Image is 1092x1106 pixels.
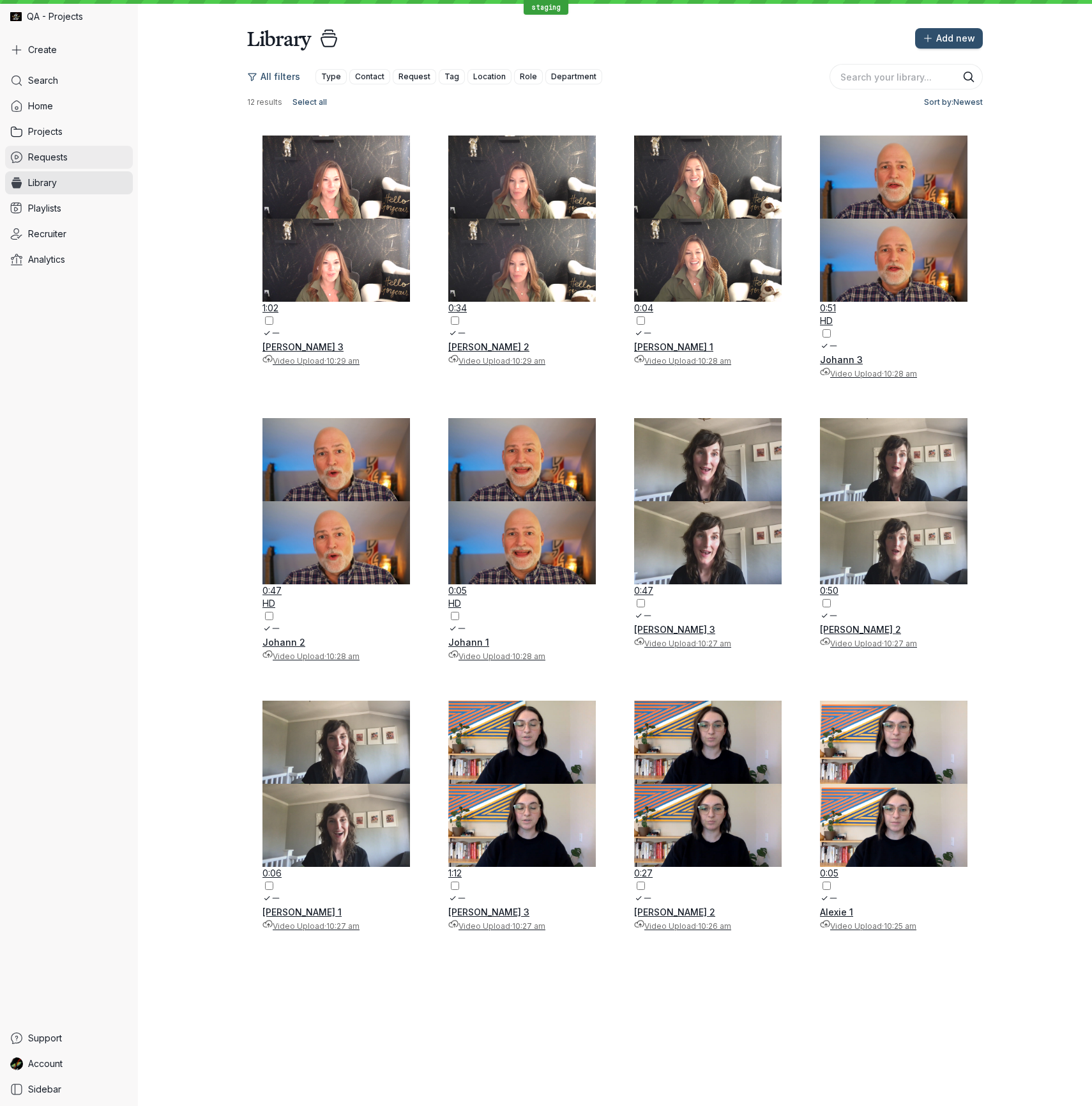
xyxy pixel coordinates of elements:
a: Support [5,1027,133,1050]
span: Requests [28,151,68,164]
span: 10:27 am [698,639,731,648]
span: Alexie 1 [820,907,853,917]
span: Search [28,74,58,87]
div: 0:27 [634,867,782,880]
span: [PERSON_NAME] 2 [448,341,529,352]
span: Account [28,1057,63,1070]
span: Contact [355,70,384,83]
span: 12 results [247,97,282,107]
span: [PERSON_NAME] 2 [820,624,901,635]
span: 10:28 am [512,651,545,661]
a: Sidebar [5,1078,133,1101]
span: Video Upload [830,921,882,931]
div: 0:51 [820,302,967,315]
span: · [510,356,512,366]
img: b16291a6-7f90-4f99-a6b7-38694a55cc71_poster.0000001.jpg [634,219,782,302]
span: Playlists [28,202,61,215]
span: Video Upload [830,369,882,378]
img: 136385c0-e9c3-4c9c-ac3c-b7669a3ed113_poster.0000001.jpg [634,418,782,501]
span: 10:26 am [698,921,731,931]
div: HD [448,597,596,610]
div: 0:34 [448,302,596,315]
span: 10:27 am [512,921,545,931]
span: Analytics [28,253,65,266]
img: 54dac94d-0be0-4e8b-8925-92fcde04b5ad_poster.0000001.jpg [820,136,967,219]
span: QA - Projects [27,10,83,23]
div: HD [820,315,967,327]
span: 10:25 am [884,921,916,931]
img: 95d1159b-dcdf-483b-b404-8b6f1ad4de04_poster.0000001.jpg [262,418,410,501]
span: · [510,651,512,661]
span: 10:29 am [326,356,360,366]
span: Projects [28,125,63,138]
img: 6f3b8dd8-b46f-40c4-b75b-c6e66eb993b6_poster.0000001.jpg [820,701,967,784]
img: 54dac94d-0be0-4e8b-8925-92fcde04b5ad_poster.0000001.jpg [820,219,967,302]
span: · [696,921,698,931]
span: Video Upload [459,356,510,366]
button: Location [467,69,512,84]
span: · [510,921,512,931]
div: QA - Projects [5,5,133,28]
div: 0:04 [634,302,782,315]
img: eb4f7def-6366-42b6-9bc4-8a81c662a563_poster.0000001.jpg [634,701,782,784]
span: Video Upload [273,651,324,661]
img: f285f20f-6b7f-4d93-b7db-6c786f8c3a0a_poster.0000001.jpg [448,219,596,302]
span: · [882,369,884,378]
img: b16291a6-7f90-4f99-a6b7-38694a55cc71_poster.0000001.jpg [634,136,782,219]
img: 61e9918c-d6fb-45da-86aa-edb05e6a6d8a_poster.0000001.jpg [448,501,596,584]
a: QA Projects avatarAccount [5,1052,133,1075]
button: Type [315,69,347,84]
input: Search your library... [830,64,983,90]
span: Video Upload [459,921,510,931]
img: QA Projects avatar [10,1057,23,1070]
button: Add new [915,28,983,49]
span: Video Upload [830,639,882,648]
img: 136385c0-e9c3-4c9c-ac3c-b7669a3ed113_poster.0000001.jpg [634,501,782,584]
span: Video Upload [273,356,324,366]
span: Select all [292,96,327,109]
div: 0:50 [820,584,967,597]
a: Analytics [5,248,133,271]
span: Tag [444,70,459,83]
img: 90bba36c-3824-4a8f-9498-b4d04b6ba302_poster.0000001.jpg [820,418,967,501]
span: Request [398,70,430,83]
button: Tag [439,69,465,84]
div: 0:05 [448,584,596,597]
span: 10:27 am [326,921,360,931]
span: 10:28 am [698,356,731,366]
span: · [882,639,884,648]
span: [PERSON_NAME] 3 [262,341,344,352]
button: Select all [287,95,332,110]
span: Type [321,70,341,83]
div: 0:47 [634,584,782,597]
span: Sort by: Newest [924,96,983,109]
button: Role [514,69,543,84]
span: Video Upload [644,356,696,366]
div: 0:47 [262,584,410,597]
a: Search [5,69,133,92]
span: 10:27 am [884,639,917,648]
span: Video Upload [644,639,696,648]
span: Role [520,70,537,83]
span: · [696,639,698,648]
img: QA - Projects avatar [10,11,22,22]
button: Department [545,69,602,84]
span: Add new [936,32,975,45]
a: Library [5,171,133,194]
span: Home [28,100,53,113]
div: 0:06 [262,867,410,880]
span: Video Upload [273,921,324,931]
span: · [324,356,326,366]
span: Location [473,70,506,83]
span: · [696,356,698,366]
span: · [882,921,884,931]
img: 6f3b8dd8-b46f-40c4-b75b-c6e66eb993b6_poster.0000001.jpg [820,784,967,867]
span: · [324,921,326,931]
button: Contact [349,69,390,84]
span: Recruiter [28,228,66,240]
img: b8324692-182f-4121-9046-d235f3e60795_poster.0000001.jpg [262,784,410,867]
img: b8324692-182f-4121-9046-d235f3e60795_poster.0000001.jpg [262,701,410,784]
a: Projects [5,120,133,143]
span: Video Upload [459,651,510,661]
img: ff24a450-bdf0-454b-bbed-1eff11d5ca04_poster.0000001.jpg [262,219,410,302]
